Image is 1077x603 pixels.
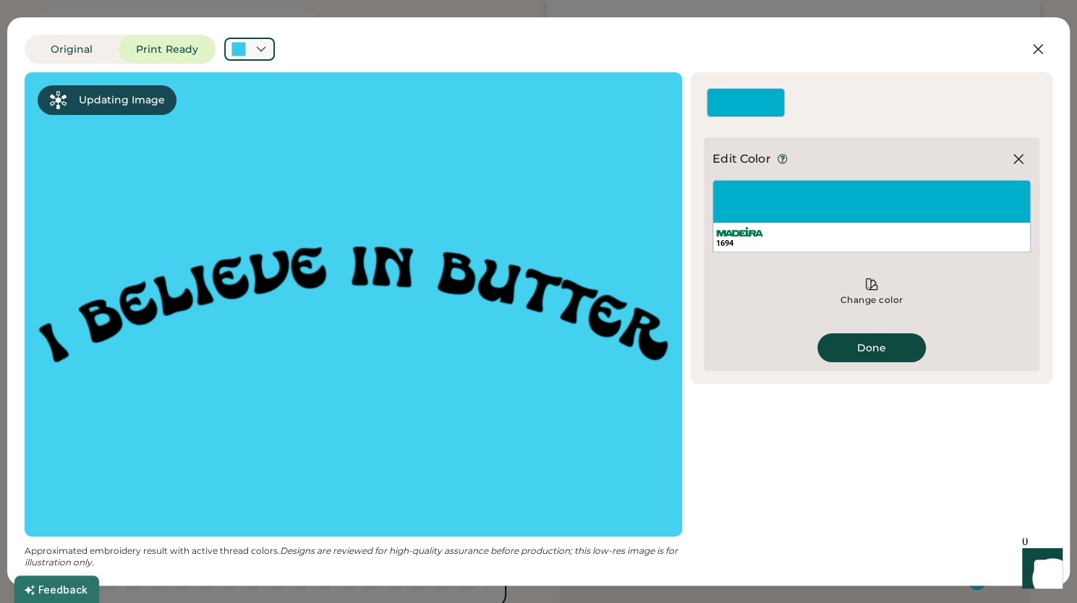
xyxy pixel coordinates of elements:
button: Original [25,35,119,64]
img: Madeira%20Logo.svg [716,227,763,236]
div: Edit Color [712,150,771,168]
button: Done [817,333,926,362]
em: Designs are reviewed for high-quality assurance before production; this low-res image is for illu... [25,545,680,568]
iframe: Front Chat [1008,538,1070,600]
div: 1694 [716,238,1027,249]
div: Approximated embroidery result with active thread colors. [25,545,682,568]
div: Change color [840,294,904,306]
button: Print Ready [119,35,216,64]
